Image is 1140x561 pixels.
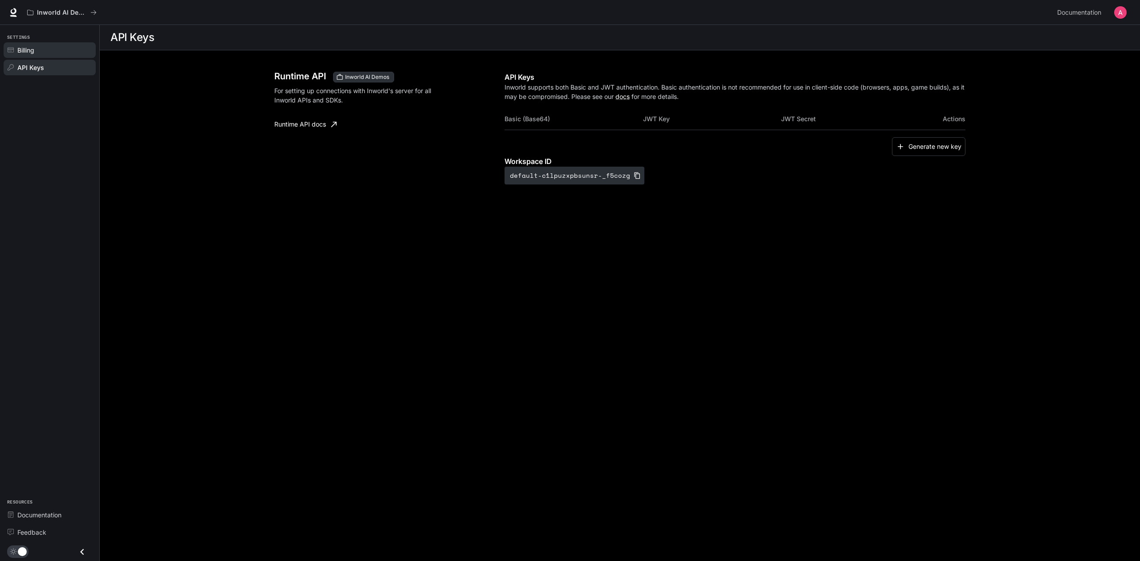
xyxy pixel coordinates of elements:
button: User avatar [1111,4,1129,21]
p: API Keys [505,72,965,82]
span: Documentation [1057,7,1101,18]
a: Billing [4,42,96,58]
p: For setting up connections with Inworld's server for all Inworld APIs and SDKs. [274,86,442,105]
th: Actions [920,108,965,130]
span: Inworld AI Demos [342,73,393,81]
p: Inworld supports both Basic and JWT authentication. Basic authentication is not recommended for u... [505,82,965,101]
span: Feedback [17,528,46,537]
h3: Runtime API [274,72,326,81]
button: All workspaces [23,4,101,21]
span: Documentation [17,510,61,520]
img: User avatar [1114,6,1127,19]
th: JWT Key [643,108,781,130]
a: Runtime API docs [271,115,340,133]
button: Close drawer [72,543,92,561]
a: Feedback [4,524,96,540]
button: Generate new key [892,137,965,156]
a: docs [615,93,630,100]
div: These keys will apply to your current workspace only [333,72,394,82]
a: API Keys [4,60,96,75]
span: Billing [17,45,34,55]
a: Documentation [1054,4,1108,21]
span: Dark mode toggle [18,546,27,556]
th: JWT Secret [781,108,919,130]
p: Workspace ID [505,156,965,167]
th: Basic (Base64) [505,108,643,130]
p: Inworld AI Demos [37,9,87,16]
span: API Keys [17,63,44,72]
button: default-c1lpuzxpbsunsr-_f5cozg [505,167,644,184]
a: Documentation [4,507,96,523]
h1: API Keys [110,29,154,46]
